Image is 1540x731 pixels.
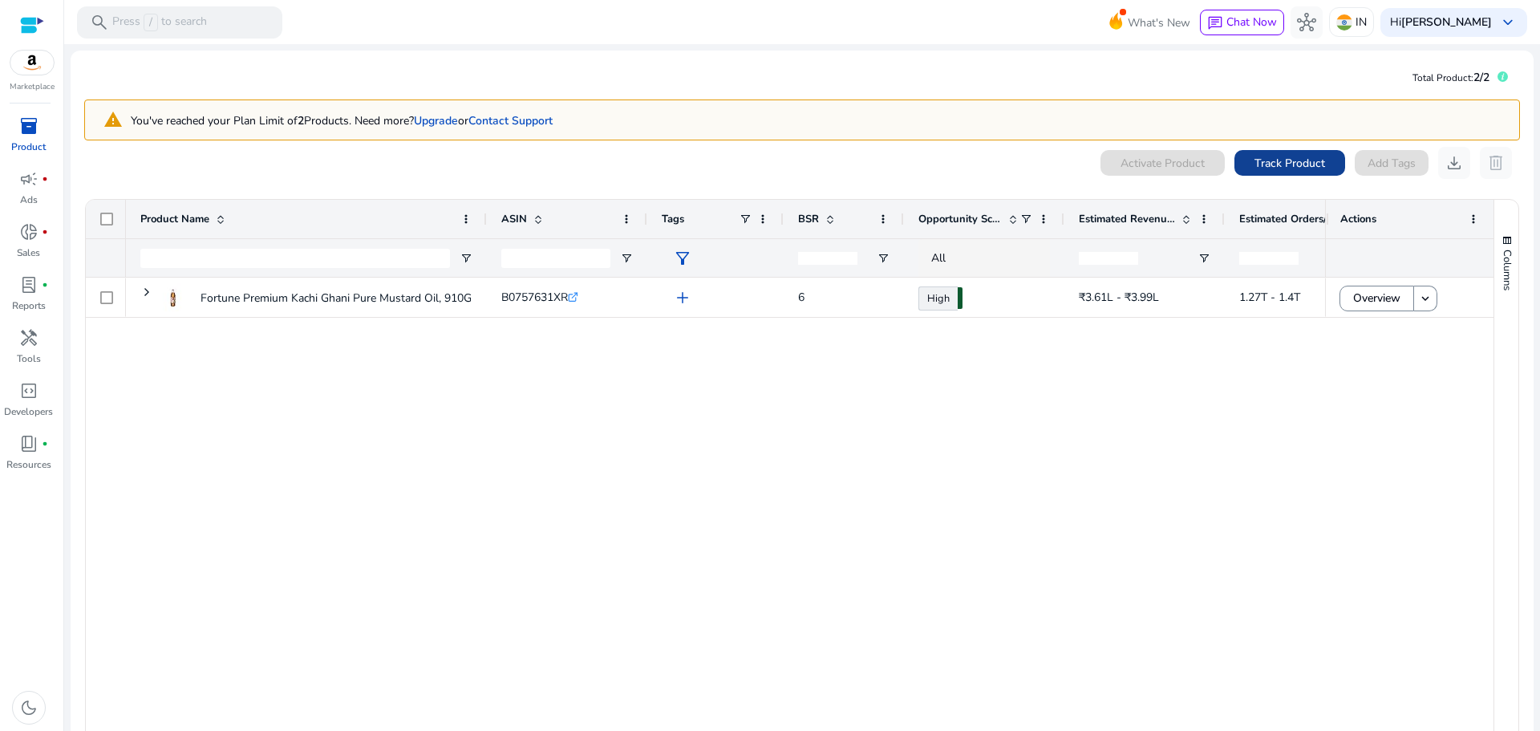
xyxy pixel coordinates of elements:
span: download [1445,153,1464,173]
a: Upgrade [414,113,458,128]
span: code_blocks [19,381,38,400]
span: campaign [19,169,38,189]
p: Hi [1390,17,1492,28]
span: Overview [1353,282,1400,315]
img: in.svg [1336,14,1352,30]
span: fiber_manual_record [42,282,48,288]
span: ₹3.61L - ₹3.99L [1079,290,1159,305]
span: fiber_manual_record [42,441,48,447]
span: chat [1207,15,1223,31]
p: Marketplace [10,81,55,93]
button: Open Filter Menu [1198,252,1210,265]
span: Actions [1340,212,1376,226]
span: hub [1297,13,1316,32]
mat-icon: keyboard_arrow_down [1418,291,1433,306]
b: 2 [298,113,304,128]
input: Product Name Filter Input [140,249,450,268]
p: Developers [4,404,53,419]
p: IN [1356,8,1367,36]
span: All [931,250,946,266]
input: ASIN Filter Input [501,249,610,268]
img: 419b2v55pWL._SX38_SY50_CR,0,0,38,50_.jpg [163,283,184,312]
span: Columns [1500,250,1514,290]
span: 1.27T - 1.4T [1239,290,1300,305]
mat-icon: warning [91,107,131,134]
span: B0757631XR [501,290,568,305]
span: dark_mode [19,698,38,717]
span: filter_alt [673,249,692,268]
b: [PERSON_NAME] [1401,14,1492,30]
span: add [673,288,692,307]
span: fiber_manual_record [42,229,48,235]
p: Fortune Premium Kachi Ghani Pure Mustard Oil, 910G PET Bottle... [201,282,536,315]
p: You've reached your Plan Limit of Products. Need more? [131,112,553,129]
span: lab_profile [19,275,38,294]
span: Track Product [1254,155,1325,172]
span: handyman [19,328,38,347]
span: What's New [1128,9,1190,37]
span: Chat Now [1226,14,1277,30]
p: Press to search [112,14,207,31]
span: Estimated Orders/Day [1239,212,1335,226]
p: Ads [20,193,38,207]
a: Contact Support [468,113,553,128]
p: Sales [17,246,40,260]
span: Product Name [140,212,209,226]
button: Overview [1339,286,1414,311]
span: inventory_2 [19,116,38,136]
span: search [90,13,109,32]
span: Estimated Revenue/Day [1079,212,1175,226]
span: 76.63 [958,287,962,309]
span: keyboard_arrow_down [1498,13,1518,32]
span: fiber_manual_record [42,176,48,182]
img: amazon.svg [10,51,54,75]
span: or [414,113,468,128]
p: Product [11,140,46,154]
span: / [144,14,158,31]
button: Open Filter Menu [460,252,472,265]
button: Open Filter Menu [620,252,633,265]
p: Resources [6,457,51,472]
span: ASIN [501,212,527,226]
span: BSR [798,212,819,226]
span: Opportunity Score [918,212,1002,226]
span: Total Product: [1412,71,1473,84]
span: 6 [798,290,804,305]
p: Tools [17,351,41,366]
p: Reports [12,298,46,313]
button: download [1438,147,1470,179]
span: Tags [662,212,684,226]
button: Open Filter Menu [877,252,890,265]
span: book_4 [19,434,38,453]
a: High [918,286,958,311]
button: chatChat Now [1200,10,1284,35]
button: Track Product [1234,150,1345,176]
span: donut_small [19,222,38,242]
button: hub [1291,6,1323,39]
span: 2/2 [1473,70,1489,85]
